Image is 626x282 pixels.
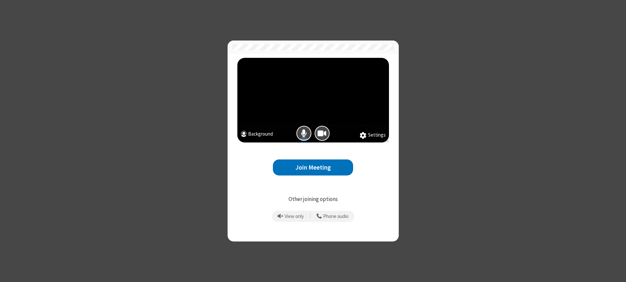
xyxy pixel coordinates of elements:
button: Settings [360,131,386,139]
button: Camera is on [315,126,330,141]
span: View only [285,214,304,219]
button: Prevent echo when there is already an active mic and speaker in the room. [275,211,306,222]
button: Join Meeting [273,159,353,175]
button: Mic is on [296,126,311,141]
button: Use your phone for mic and speaker while you view the meeting on this device. [314,211,351,222]
button: Background [241,130,273,139]
p: Other joining options [237,195,389,204]
span: | [310,212,311,221]
span: Phone audio [323,214,349,219]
